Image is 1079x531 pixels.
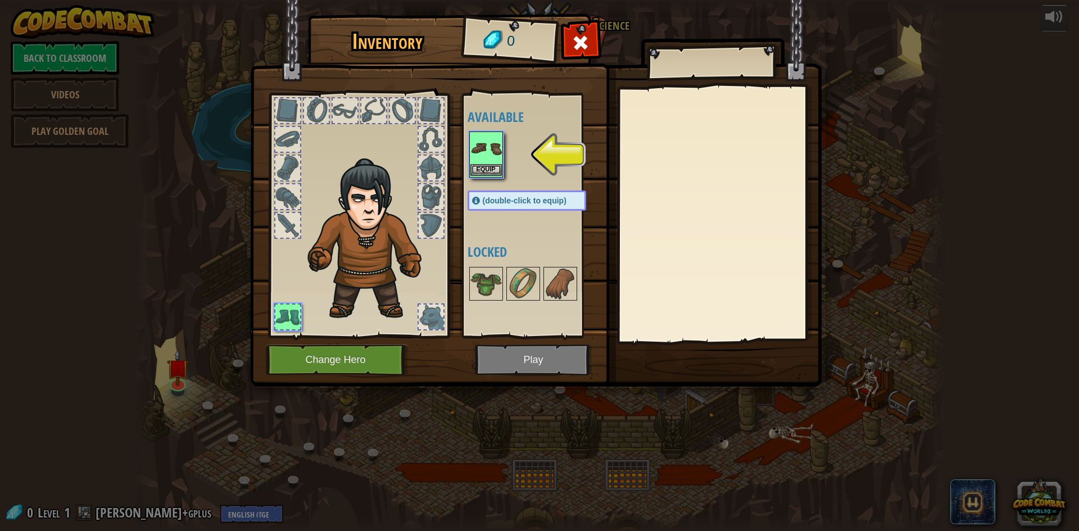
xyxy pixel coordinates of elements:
[483,196,566,205] span: (double-click to equip)
[302,158,440,321] img: hair_2.png
[507,268,539,299] img: portrait.png
[506,31,515,52] span: 0
[470,133,502,164] img: portrait.png
[316,30,459,53] h1: Inventory
[468,110,609,124] h4: Available
[266,344,409,375] button: Change Hero
[468,244,609,259] h4: Locked
[470,164,502,176] button: Equip
[545,268,576,299] img: portrait.png
[470,268,502,299] img: portrait.png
